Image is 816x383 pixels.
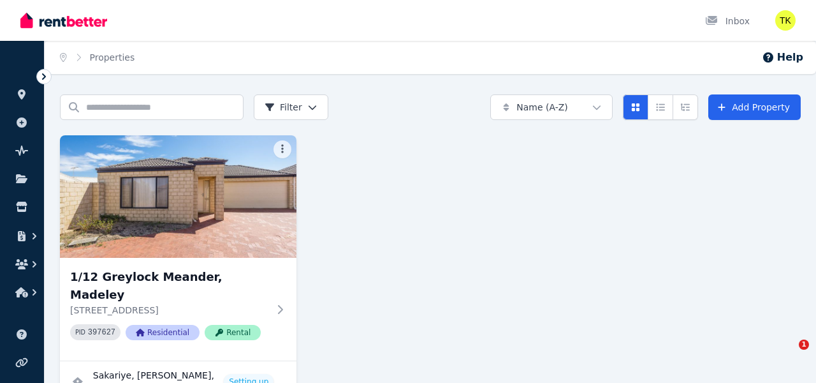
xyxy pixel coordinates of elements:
[708,94,801,120] a: Add Property
[773,340,803,370] iframe: Intercom live chat
[205,325,261,340] span: Rental
[673,94,698,120] button: Expanded list view
[265,101,302,114] span: Filter
[60,135,296,361] a: 1/12 Greylock Meander, Madeley1/12 Greylock Meander, Madeley[STREET_ADDRESS]PID 397627Residential...
[623,94,698,120] div: View options
[20,11,107,30] img: RentBetter
[75,329,85,336] small: PID
[88,328,115,337] code: 397627
[254,94,328,120] button: Filter
[799,340,809,350] span: 1
[775,10,796,31] img: Tryna Khetani
[70,304,268,317] p: [STREET_ADDRESS]
[70,268,268,304] h3: 1/12 Greylock Meander, Madeley
[273,140,291,158] button: More options
[648,94,673,120] button: Compact list view
[516,101,568,114] span: Name (A-Z)
[705,15,750,27] div: Inbox
[490,94,613,120] button: Name (A-Z)
[623,94,648,120] button: Card view
[90,52,135,63] a: Properties
[762,50,803,65] button: Help
[126,325,200,340] span: Residential
[45,41,150,74] nav: Breadcrumb
[60,135,296,258] img: 1/12 Greylock Meander, Madeley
